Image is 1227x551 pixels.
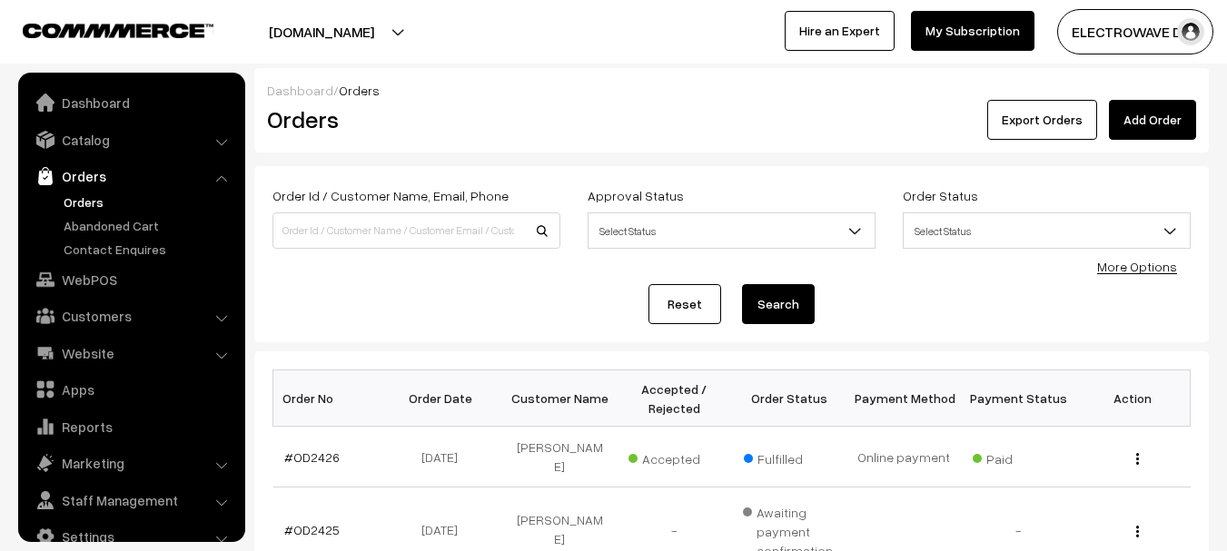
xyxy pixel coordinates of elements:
[23,300,239,332] a: Customers
[23,373,239,406] a: Apps
[1075,370,1190,427] th: Action
[272,212,560,249] input: Order Id / Customer Name / Customer Email / Customer Phone
[284,449,340,465] a: #OD2426
[267,81,1196,100] div: /
[59,216,239,235] a: Abandoned Cart
[1097,259,1177,274] a: More Options
[903,212,1191,249] span: Select Status
[648,284,721,324] a: Reset
[388,427,502,487] td: [DATE]
[59,240,239,259] a: Contact Enquires
[588,212,876,249] span: Select Status
[785,11,895,51] a: Hire an Expert
[273,370,388,427] th: Order No
[388,370,502,427] th: Order Date
[267,105,559,133] h2: Orders
[502,370,617,427] th: Customer Name
[732,370,846,427] th: Order Status
[1177,18,1204,45] img: user
[284,522,340,537] a: #OD2425
[904,215,1190,247] span: Select Status
[23,24,213,37] img: COMMMERCE
[744,445,835,468] span: Fulfilled
[588,186,684,205] label: Approval Status
[23,263,239,296] a: WebPOS
[1136,453,1139,465] img: Menu
[1109,100,1196,140] a: Add Order
[973,445,1064,468] span: Paid
[961,370,1075,427] th: Payment Status
[617,370,731,427] th: Accepted / Rejected
[1057,9,1213,54] button: ELECTROWAVE DE…
[23,123,239,156] a: Catalog
[23,160,239,192] a: Orders
[502,427,617,487] td: [PERSON_NAME]
[339,83,380,98] span: Orders
[628,445,719,468] span: Accepted
[267,83,333,98] a: Dashboard
[903,186,978,205] label: Order Status
[23,337,239,369] a: Website
[272,186,509,205] label: Order Id / Customer Name, Email, Phone
[23,86,239,119] a: Dashboard
[23,447,239,479] a: Marketing
[846,370,961,427] th: Payment Method
[1136,526,1139,537] img: Menu
[23,484,239,517] a: Staff Management
[742,284,815,324] button: Search
[205,9,438,54] button: [DOMAIN_NAME]
[589,215,875,247] span: Select Status
[846,427,961,487] td: Online payment
[987,100,1097,140] button: Export Orders
[911,11,1034,51] a: My Subscription
[23,410,239,443] a: Reports
[59,192,239,212] a: Orders
[23,18,182,40] a: COMMMERCE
